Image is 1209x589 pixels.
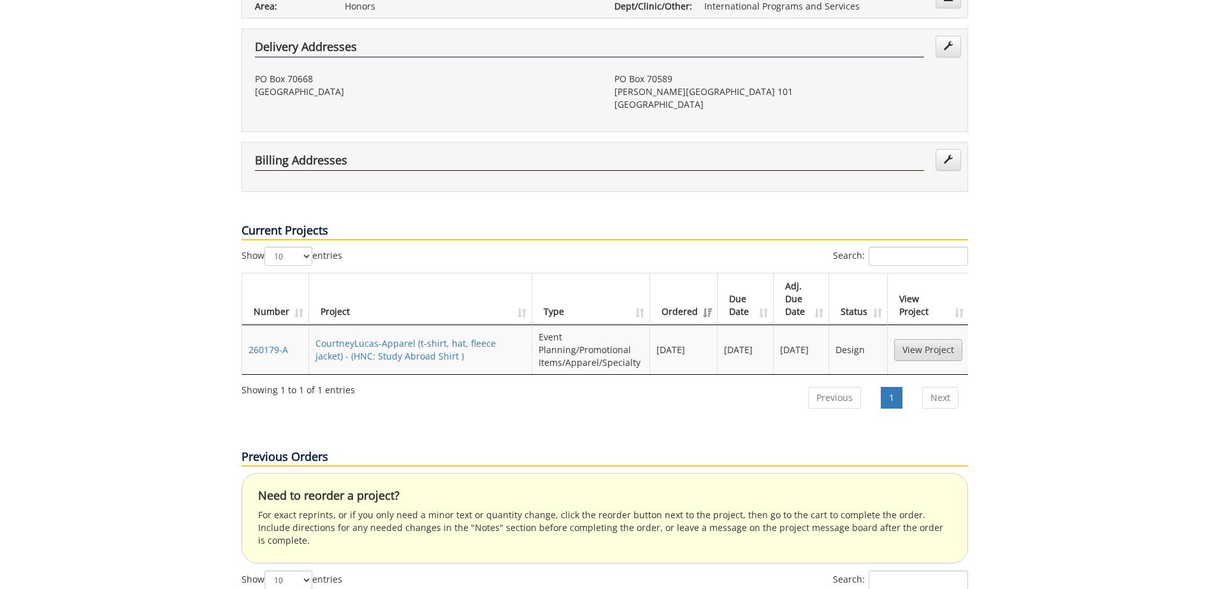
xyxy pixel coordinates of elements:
td: Event Planning/Promotional Items/Apparel/Specialty [532,325,651,374]
p: Current Projects [242,222,968,240]
a: Previous [808,387,861,409]
h4: Billing Addresses [255,154,924,171]
p: For exact reprints, or if you only need a minor text or quantity change, click the reorder button... [258,509,952,547]
a: Edit Addresses [936,36,961,57]
td: Design [829,325,887,374]
a: View Project [894,339,962,361]
p: [GEOGRAPHIC_DATA] [255,85,595,98]
th: Status: activate to sort column ascending [829,273,887,325]
td: [DATE] [650,325,718,374]
h4: Delivery Addresses [255,41,924,57]
a: Edit Addresses [936,149,961,171]
td: [DATE] [774,325,830,374]
th: View Project: activate to sort column ascending [888,273,969,325]
th: Project: activate to sort column ascending [309,273,532,325]
th: Type: activate to sort column ascending [532,273,651,325]
th: Adj. Due Date: activate to sort column ascending [774,273,830,325]
p: [GEOGRAPHIC_DATA] [614,98,955,111]
td: [DATE] [718,325,774,374]
th: Due Date: activate to sort column ascending [718,273,774,325]
label: Show entries [242,247,342,266]
a: 1 [881,387,902,409]
p: Previous Orders [242,449,968,467]
input: Search: [869,247,968,266]
p: PO Box 70589 [614,73,955,85]
p: [PERSON_NAME][GEOGRAPHIC_DATA] 101 [614,85,955,98]
th: Number: activate to sort column ascending [242,273,309,325]
a: 260179-A [249,344,288,356]
p: PO Box 70668 [255,73,595,85]
a: CourtneyLucas-Apparel (t-shirt, hat, fleece jacket) - (HNC: Study Abroad Shirt ) [315,337,496,362]
a: Next [922,387,959,409]
div: Showing 1 to 1 of 1 entries [242,379,355,396]
label: Search: [833,247,968,266]
select: Showentries [264,247,312,266]
h4: Need to reorder a project? [258,490,952,502]
th: Ordered: activate to sort column ascending [650,273,718,325]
